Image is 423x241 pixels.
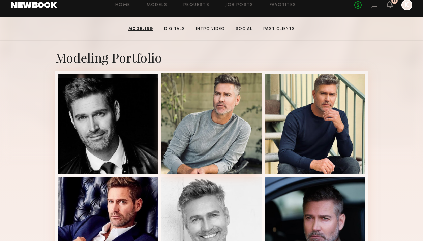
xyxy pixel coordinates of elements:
a: Digitals [161,26,188,32]
div: Modeling Portfolio [55,49,368,66]
a: Modeling [126,26,156,32]
a: Requests [183,3,209,7]
a: Models [147,3,167,7]
a: Intro Video [193,26,228,32]
a: Social [233,26,255,32]
a: Job Posts [225,3,253,7]
a: Favorites [270,3,296,7]
a: Home [115,3,130,7]
a: Past Clients [261,26,298,32]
